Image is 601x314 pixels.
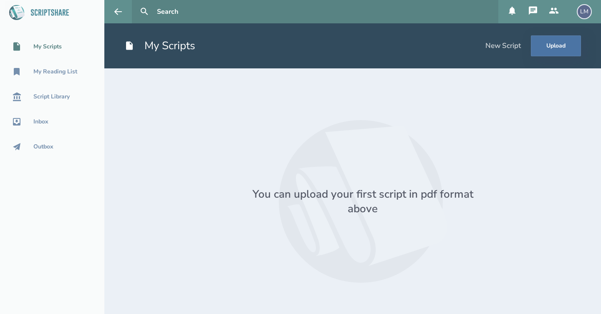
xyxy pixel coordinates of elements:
[124,38,195,53] h1: My Scripts
[33,93,70,100] div: Script Library
[33,43,62,50] div: My Scripts
[485,41,521,50] div: New Script
[33,118,48,125] div: Inbox
[33,143,53,150] div: Outbox
[577,4,592,19] div: LM
[33,68,77,75] div: My Reading List
[237,187,488,216] div: You can upload your first script in pdf format above
[531,35,581,56] button: Upload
